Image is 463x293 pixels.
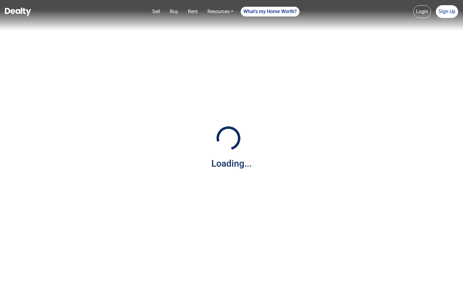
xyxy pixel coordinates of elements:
[167,5,181,18] a: Buy
[3,275,21,293] iframe: BigID CMP Widget
[5,8,31,16] img: Dealty - Buy, Sell & Rent Homes
[241,7,300,16] a: What's my Home Worth?
[185,5,200,18] a: Rent
[205,5,236,18] a: Resources
[150,5,163,18] a: Sell
[211,157,252,170] div: Loading...
[413,5,431,18] a: Login
[213,123,244,154] img: Loading
[436,5,458,18] a: Sign Up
